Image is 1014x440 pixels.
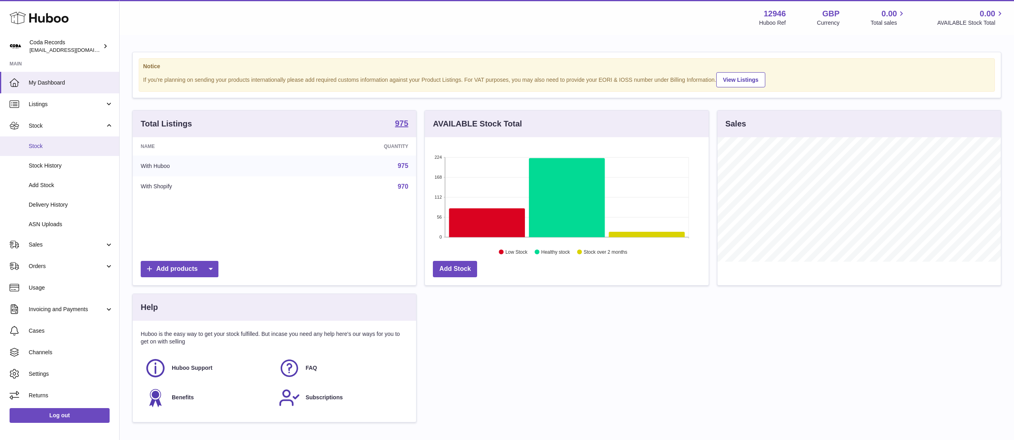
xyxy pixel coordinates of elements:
span: Usage [29,284,113,292]
span: Listings [29,101,105,108]
text: 56 [437,215,442,219]
span: Subscriptions [306,394,343,401]
span: AVAILABLE Stock Total [937,19,1004,27]
img: haz@pcatmedia.com [10,40,22,52]
strong: 12946 [764,8,786,19]
text: Healthy stock [541,249,570,255]
span: Sales [29,241,105,249]
a: Huboo Support [145,357,271,379]
a: View Listings [716,72,765,87]
div: Huboo Ref [759,19,786,27]
span: 0.00 [980,8,995,19]
span: Cases [29,327,113,335]
span: Stock History [29,162,113,170]
text: 224 [434,155,442,160]
th: Name [133,137,286,156]
text: Stock over 2 months [584,249,627,255]
p: Huboo is the easy way to get your stock fulfilled. But incase you need any help here's our ways f... [141,330,408,345]
span: Add Stock [29,182,113,189]
h3: Sales [725,118,746,129]
a: Add products [141,261,218,277]
text: Low Stock [505,249,528,255]
span: Orders [29,262,105,270]
a: Subscriptions [279,387,405,408]
a: 970 [398,183,409,190]
div: Coda Records [29,39,101,54]
span: Invoicing and Payments [29,306,105,313]
text: 112 [434,195,442,199]
strong: Notice [143,63,990,70]
span: [EMAIL_ADDRESS][DOMAIN_NAME] [29,47,117,53]
a: 975 [398,162,409,169]
th: Quantity [286,137,417,156]
text: 168 [434,175,442,180]
a: Benefits [145,387,271,408]
span: Benefits [172,394,194,401]
span: FAQ [306,364,317,372]
div: If you're planning on sending your products internationally please add required customs informati... [143,71,990,87]
a: 0.00 AVAILABLE Stock Total [937,8,1004,27]
span: Delivery History [29,201,113,209]
a: Log out [10,408,110,422]
a: Add Stock [433,261,477,277]
span: Total sales [871,19,906,27]
a: FAQ [279,357,405,379]
div: Currency [817,19,840,27]
a: 0.00 Total sales [871,8,906,27]
span: 0.00 [882,8,897,19]
span: ASN Uploads [29,221,113,228]
h3: Help [141,302,158,313]
h3: AVAILABLE Stock Total [433,118,522,129]
span: Channels [29,349,113,356]
strong: 975 [395,119,408,127]
span: My Dashboard [29,79,113,87]
td: With Huboo [133,156,286,176]
span: Huboo Support [172,364,212,372]
span: Stock [29,142,113,150]
span: Returns [29,392,113,399]
a: 975 [395,119,408,129]
h3: Total Listings [141,118,192,129]
strong: GBP [822,8,839,19]
span: Stock [29,122,105,130]
span: Settings [29,370,113,378]
text: 0 [440,235,442,239]
td: With Shopify [133,176,286,197]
